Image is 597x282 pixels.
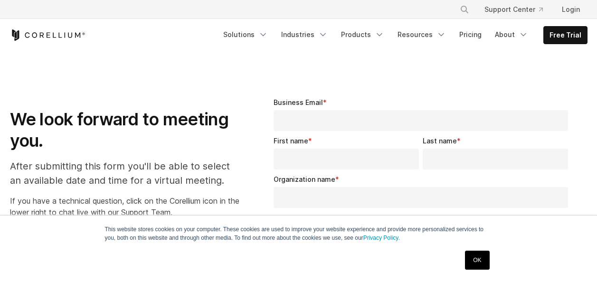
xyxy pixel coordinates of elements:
[218,26,274,43] a: Solutions
[10,195,239,218] p: If you have a technical question, click on the Corellium icon in the lower right to chat live wit...
[456,1,473,18] button: Search
[275,26,333,43] a: Industries
[335,26,390,43] a: Products
[274,175,335,183] span: Organization name
[477,1,550,18] a: Support Center
[10,109,239,151] h1: We look forward to meeting you.
[454,26,487,43] a: Pricing
[10,159,239,188] p: After submitting this form you'll be able to select an available date and time for a virtual meet...
[274,98,323,106] span: Business Email
[544,27,587,44] a: Free Trial
[105,225,493,242] p: This website stores cookies on your computer. These cookies are used to improve your website expe...
[392,26,452,43] a: Resources
[489,26,534,43] a: About
[363,235,400,241] a: Privacy Policy.
[465,251,489,270] a: OK
[423,137,457,145] span: Last name
[448,1,588,18] div: Navigation Menu
[10,29,85,41] a: Corellium Home
[274,214,321,222] span: Phone number
[274,137,308,145] span: First name
[554,1,588,18] a: Login
[218,26,588,44] div: Navigation Menu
